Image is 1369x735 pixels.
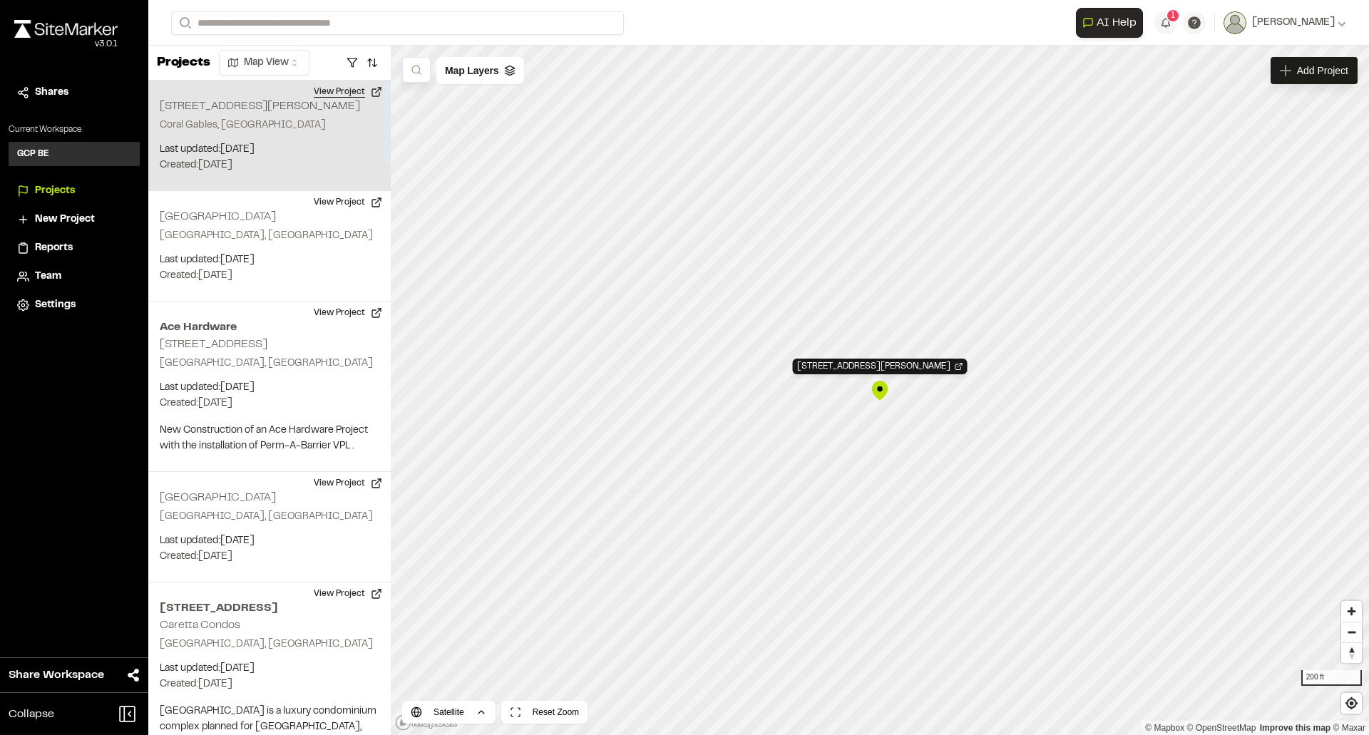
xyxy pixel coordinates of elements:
[160,509,379,525] p: [GEOGRAPHIC_DATA], [GEOGRAPHIC_DATA]
[160,533,379,549] p: Last updated: [DATE]
[171,11,197,35] button: Search
[17,183,131,199] a: Projects
[1341,693,1362,714] button: Find my location
[1301,670,1362,686] div: 200 ft
[1341,601,1362,622] button: Zoom in
[160,423,379,454] p: New Construction of an Ace Hardware Project with the installation of Perm-A-Barrier VPL .
[17,240,131,256] a: Reports
[160,142,379,158] p: Last updated: [DATE]
[1154,11,1177,34] button: 1
[160,319,379,336] h2: Ace Hardware
[869,380,891,401] div: Map marker
[391,46,1369,735] canvas: Map
[445,63,498,78] span: Map Layers
[402,701,496,724] button: Satellite
[35,297,76,313] span: Settings
[157,53,210,73] p: Projects
[1171,9,1175,22] span: 1
[160,118,379,133] p: Coral Gables, [GEOGRAPHIC_DATA]
[160,158,379,173] p: Created: [DATE]
[14,20,118,38] img: rebrand.png
[1224,11,1346,34] button: [PERSON_NAME]
[35,269,61,284] span: Team
[160,268,379,284] p: Created: [DATE]
[160,356,379,371] p: [GEOGRAPHIC_DATA], [GEOGRAPHIC_DATA]
[160,620,240,630] h2: Caretta Condos
[35,183,75,199] span: Projects
[305,191,391,214] button: View Project
[160,637,379,652] p: [GEOGRAPHIC_DATA], [GEOGRAPHIC_DATA]
[1341,643,1362,663] span: Reset bearing to north
[1341,622,1362,642] button: Zoom out
[395,714,458,731] a: Mapbox logo
[9,706,54,723] span: Collapse
[305,81,391,103] button: View Project
[17,148,49,160] h3: GCP BE
[160,677,379,692] p: Created: [DATE]
[1145,723,1184,733] a: Mapbox
[160,549,379,565] p: Created: [DATE]
[1252,15,1335,31] span: [PERSON_NAME]
[160,600,379,617] h2: [STREET_ADDRESS]
[160,661,379,677] p: Last updated: [DATE]
[793,359,968,374] div: Open Project
[1224,11,1246,34] img: User
[1297,63,1348,78] span: Add Project
[9,123,140,136] p: Current Workspace
[160,380,379,396] p: Last updated: [DATE]
[35,212,95,227] span: New Project
[305,472,391,495] button: View Project
[17,297,131,313] a: Settings
[160,101,360,111] h2: [STREET_ADDRESS][PERSON_NAME]
[1260,723,1330,733] a: Map feedback
[35,240,73,256] span: Reports
[1076,8,1143,38] button: Open AI Assistant
[160,212,276,222] h2: [GEOGRAPHIC_DATA]
[17,85,131,101] a: Shares
[1333,723,1365,733] a: Maxar
[1341,642,1362,663] button: Reset bearing to north
[1097,14,1137,31] span: AI Help
[160,339,267,349] h2: [STREET_ADDRESS]
[9,667,104,684] span: Share Workspace
[14,38,118,51] div: Oh geez...please don't...
[160,493,276,503] h2: [GEOGRAPHIC_DATA]
[160,252,379,268] p: Last updated: [DATE]
[305,582,391,605] button: View Project
[17,212,131,227] a: New Project
[17,269,131,284] a: Team
[35,85,68,101] span: Shares
[1187,723,1256,733] a: OpenStreetMap
[1076,8,1149,38] div: Open AI Assistant
[160,228,379,244] p: [GEOGRAPHIC_DATA], [GEOGRAPHIC_DATA]
[305,302,391,324] button: View Project
[501,701,588,724] button: Reset Zoom
[160,396,379,411] p: Created: [DATE]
